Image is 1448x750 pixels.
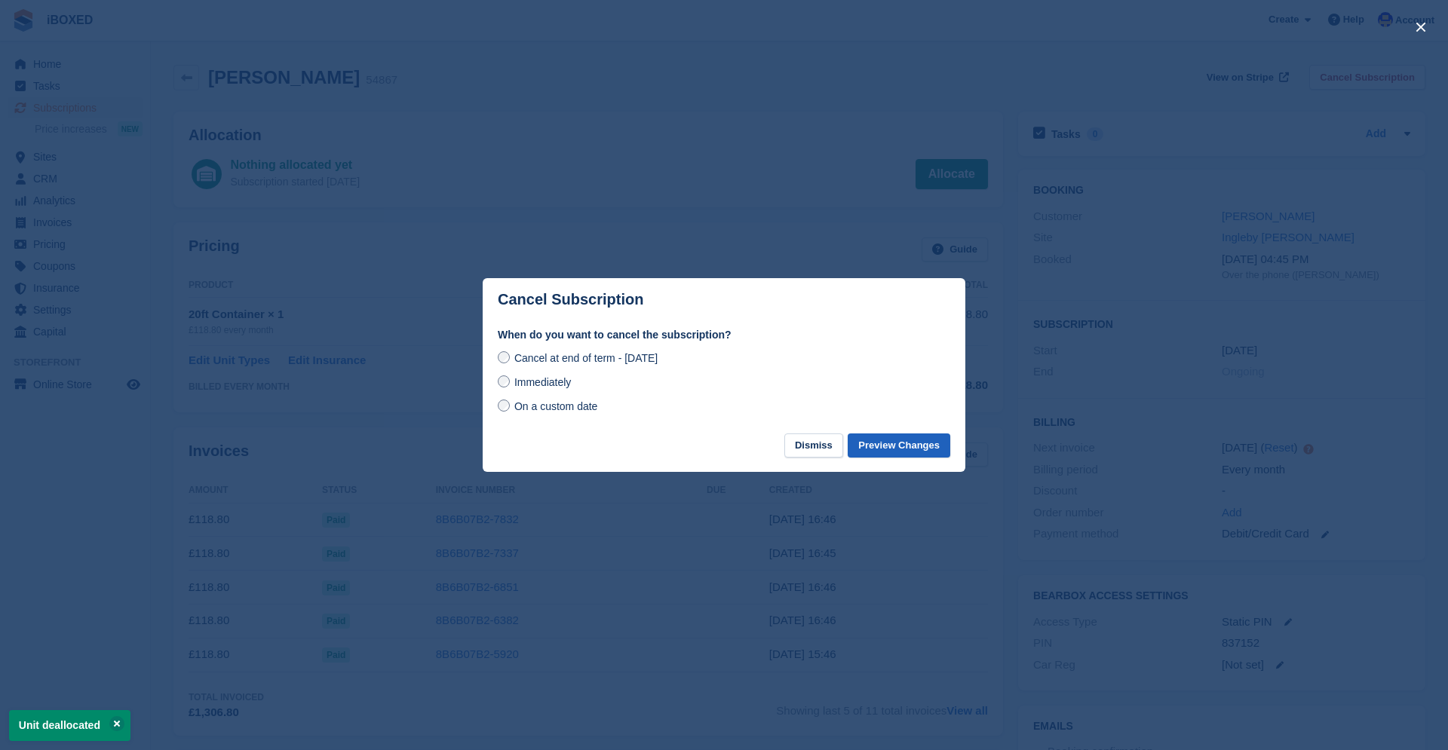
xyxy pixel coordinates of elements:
button: Preview Changes [848,433,950,458]
span: On a custom date [514,400,598,412]
label: When do you want to cancel the subscription? [498,327,950,343]
p: Cancel Subscription [498,291,643,308]
button: close [1409,15,1433,39]
p: Unit deallocated [9,710,130,741]
input: Immediately [498,375,510,387]
span: Immediately [514,376,571,388]
input: On a custom date [498,399,510,412]
input: Cancel at end of term - [DATE] [498,351,510,363]
button: Dismiss [784,433,843,458]
span: Cancel at end of term - [DATE] [514,352,658,364]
